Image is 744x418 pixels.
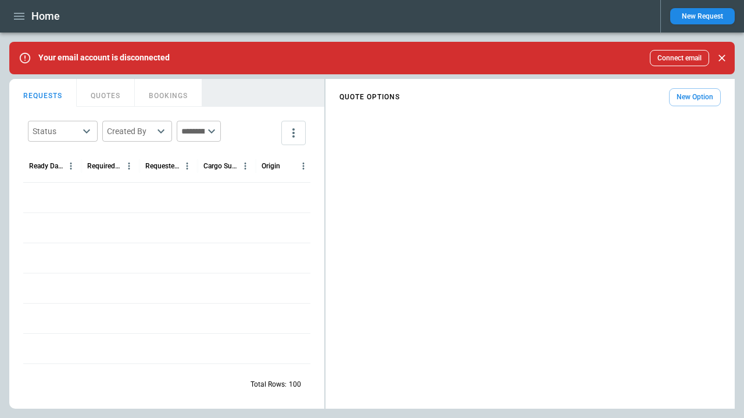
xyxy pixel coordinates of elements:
div: Created By [107,125,153,137]
div: Required Date & Time (UTC+03:00) [87,162,121,170]
div: Requested Route [145,162,180,170]
div: scrollable content [325,84,735,111]
div: Cargo Summary [203,162,238,170]
div: Origin [262,162,280,170]
button: BOOKINGS [135,79,202,107]
h4: QUOTE OPTIONS [339,95,400,100]
button: New Option [669,88,721,106]
p: Your email account is disconnected [38,53,170,63]
button: Close [714,50,730,66]
p: Total Rows: [251,380,287,390]
div: Ready Date & Time (UTC+03:00) [29,162,63,170]
button: Origin column menu [296,158,311,174]
button: Cargo Summary column menu [238,158,253,174]
button: Required Date & Time (UTC+03:00) column menu [121,158,137,174]
button: more [281,121,306,145]
div: dismiss [714,45,730,71]
h1: Home [31,9,60,23]
button: Connect email [650,50,709,66]
button: REQUESTS [9,79,77,107]
button: QUOTES [77,79,135,107]
div: Status [33,125,79,137]
button: Requested Route column menu [180,158,195,174]
p: 100 [289,380,301,390]
button: New Request [670,8,735,24]
button: Ready Date & Time (UTC+03:00) column menu [63,158,78,174]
